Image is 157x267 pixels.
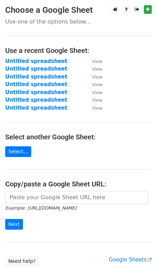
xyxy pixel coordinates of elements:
[85,74,102,80] a: View
[85,81,102,88] a: View
[92,98,102,103] small: View
[92,90,102,95] small: View
[5,66,67,72] a: Untitled spreadsheet
[92,74,102,80] small: View
[5,58,67,64] a: Untitled spreadsheet
[92,105,102,111] small: View
[122,234,157,267] iframe: Chat Widget
[5,97,67,103] a: Untitled spreadsheet
[109,257,152,263] a: Google Sheets
[5,133,152,141] h4: Select another Google Sheet:
[5,105,67,111] a: Untitled spreadsheet
[5,5,152,15] h3: Choose a Google Sheet
[5,205,76,211] small: Example: [URL][DOMAIN_NAME]
[5,89,67,95] a: Untitled spreadsheet
[5,191,148,204] input: Paste your Google Sheet URL here
[5,256,39,267] a: Need help?
[5,18,152,25] p: Use one of the options below...
[92,82,102,87] small: View
[85,97,102,103] a: View
[5,219,23,230] input: Next
[92,59,102,64] small: View
[5,81,67,88] a: Untitled spreadsheet
[85,58,102,64] a: View
[92,66,102,72] small: View
[5,146,31,157] a: Select...
[5,74,67,80] a: Untitled spreadsheet
[85,105,102,111] a: View
[85,89,102,95] a: View
[5,46,152,55] h4: Use a recent Google Sheet:
[85,66,102,72] a: View
[5,180,152,188] h4: Copy/paste a Google Sheet URL:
